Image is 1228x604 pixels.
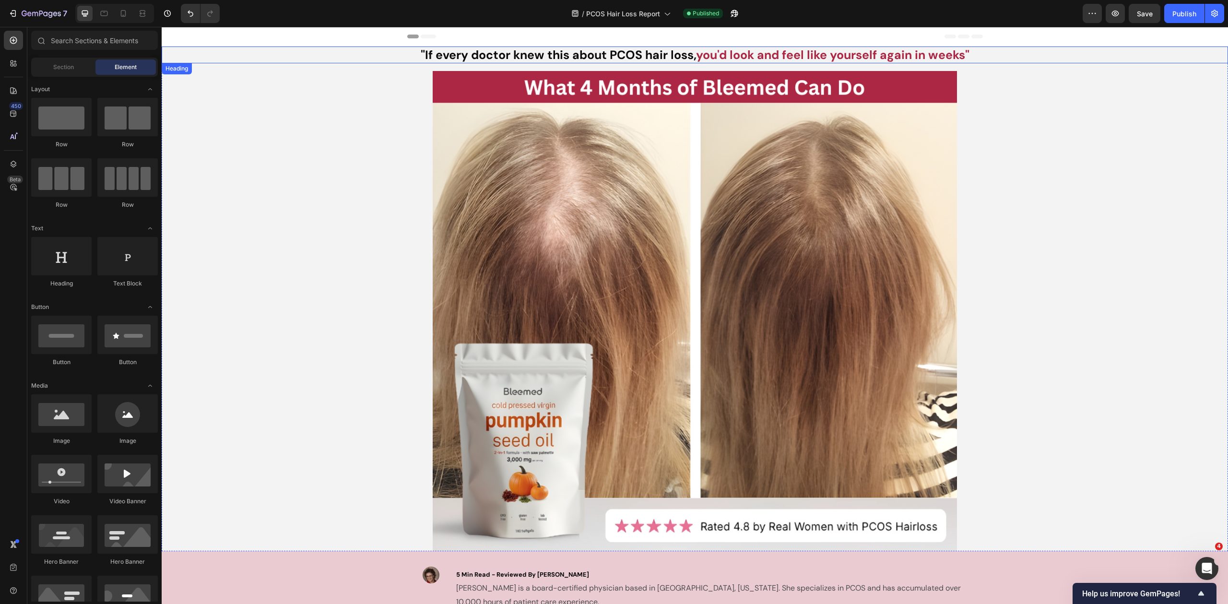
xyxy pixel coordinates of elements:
[31,381,48,390] span: Media
[31,201,92,209] div: Row
[97,358,158,367] div: Button
[9,102,23,110] div: 450
[1137,10,1153,18] span: Save
[31,279,92,288] div: Heading
[31,557,92,566] div: Hero Banner
[295,544,427,552] strong: 5 Min Read - Reviewed By [PERSON_NAME]
[142,299,158,315] span: Toggle open
[1172,9,1196,19] div: Publish
[582,9,584,19] span: /
[142,378,158,393] span: Toggle open
[97,497,158,506] div: Video Banner
[97,557,158,566] div: Hero Banner
[1082,588,1207,599] button: Show survey - Help us improve GemPages!
[53,63,74,71] span: Section
[162,27,1228,604] iframe: Design area
[142,221,158,236] span: Toggle open
[7,176,23,183] div: Beta
[142,82,158,97] span: Toggle open
[31,497,92,506] div: Video
[213,44,853,524] img: gempages_583244777114305176-04f97057-1a70-4e85-8062-e389b07c4e11.png
[97,279,158,288] div: Text Block
[1215,543,1223,550] span: 4
[97,140,158,149] div: Row
[693,9,719,18] span: Published
[115,63,137,71] span: Element
[1082,589,1195,598] span: Help us improve GemPages!
[31,140,92,149] div: Row
[1195,557,1218,580] iframe: Intercom live chat
[31,358,92,367] div: Button
[31,303,49,311] span: Button
[261,540,278,557] img: gempages_583244777114305176-f7141d70-961c-4db1-b230-b911d0001b54.jpg
[97,437,158,445] div: Image
[31,31,158,50] input: Search Sections & Elements
[31,224,43,233] span: Text
[97,201,158,209] div: Row
[586,9,660,19] span: PCOS Hair Loss Report
[181,4,220,23] div: Undo/Redo
[31,437,92,445] div: Image
[4,4,71,23] button: 7
[1164,4,1204,23] button: Publish
[295,541,820,582] p: [PERSON_NAME] is a board-certified physician based in [GEOGRAPHIC_DATA], [US_STATE]. She speciali...
[31,85,50,94] span: Layout
[63,8,67,19] p: 7
[1129,4,1160,23] button: Save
